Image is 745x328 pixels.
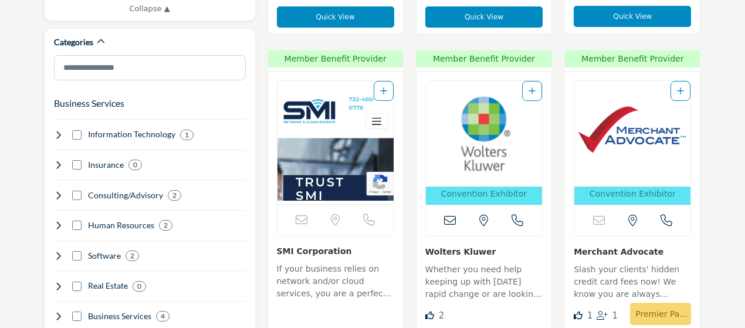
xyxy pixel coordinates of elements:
[133,281,146,292] div: 0 Results For Real Estate
[597,309,618,323] div: Followers
[677,86,684,96] a: Add To List
[587,310,593,321] span: 1
[425,311,434,320] i: Likes
[426,81,542,205] a: Open Listing in new tab
[425,6,543,28] button: Quick View
[88,219,154,231] h4: Human Resources: Payroll, benefits, HR consulting, talent acquisition, training
[54,96,124,110] button: Business Services
[130,252,134,260] b: 2
[425,261,543,303] a: Whether you need help keeping up with [DATE] rapid change or are looking to get a leg up on prepa...
[88,250,121,262] h4: Software: Accounting sotware, tax software, workflow, etc.
[88,159,124,171] h4: Insurance: Professional liability, healthcare, life insurance, risk management
[185,131,189,139] b: 1
[72,221,82,230] input: Select Human Resources checkbox
[72,312,82,321] input: Select Business Services checkbox
[425,245,543,258] h3: Wolters Kluwer
[72,130,82,140] input: Select Information Technology checkbox
[574,247,663,256] a: Merchant Advocate
[590,188,676,200] p: Convention Exhibitor
[156,311,170,322] div: 4 Results For Business Services
[168,190,181,201] div: 2 Results For Consulting/Advisory
[72,191,82,200] input: Select Consulting/Advisory checkbox
[272,53,399,65] span: Member Benefit Provider
[72,251,82,261] input: Select Software checkbox
[426,81,542,187] img: Wolters Kluwer
[54,55,246,80] input: Search Category
[277,81,394,204] a: Open Listing in new tab
[439,310,445,321] span: 2
[161,312,165,320] b: 4
[277,6,394,28] button: Quick View
[88,190,163,201] h4: Consulting/Advisory: Business consulting, mergers & acquisitions, growth strategies
[574,81,690,187] img: Merchant Advocate
[574,81,690,205] a: Open Listing in new tab
[568,53,696,65] span: Member Benefit Provider
[164,221,168,229] b: 2
[574,245,691,258] h3: Merchant Advocate
[133,161,137,169] b: 0
[72,282,82,291] input: Select Real Estate checkbox
[159,220,172,231] div: 2 Results For Human Resources
[612,310,618,321] span: 1
[88,280,128,292] h4: Real Estate: Commercial real estate, office space, property management, home loans
[277,81,394,204] img: SMI Corporation
[54,3,246,15] a: Collapse ▲
[574,263,691,303] p: Slash your clients' hidden credit card fees now! We know you are always looking for ways to reduc...
[277,260,394,302] a: If your business relies on network and/or cloud services, you are a perfect fit for SMI. Since [D...
[88,310,151,322] h4: Business Services: Office supplies, software, tech support, communications, travel
[128,160,142,170] div: 0 Results For Insurance
[425,263,543,303] p: Whether you need help keeping up with [DATE] rapid change or are looking to get a leg up on prepa...
[420,53,548,65] span: Member Benefit Provider
[180,130,194,140] div: 1 Results For Information Technology
[574,6,691,27] button: Quick View
[574,311,583,320] i: Like
[634,306,688,322] p: Premier Partner
[441,188,527,200] p: Convention Exhibitor
[54,36,93,48] h2: Categories
[380,86,387,96] a: Add To List
[277,263,394,302] p: If your business relies on network and/or cloud services, you are a perfect fit for SMI. Since [D...
[72,160,82,170] input: Select Insurance checkbox
[277,246,352,256] a: SMI Corporation
[172,191,177,199] b: 2
[88,129,175,140] h4: Information Technology: Software, cloud services, data management, analytics, automation
[529,86,536,96] a: Add To List
[137,282,141,290] b: 0
[425,247,496,256] a: Wolters Kluwer
[574,261,691,303] a: Slash your clients' hidden credit card fees now! We know you are always looking for ways to reduc...
[277,245,394,257] h3: SMI Corporation
[126,251,139,261] div: 2 Results For Software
